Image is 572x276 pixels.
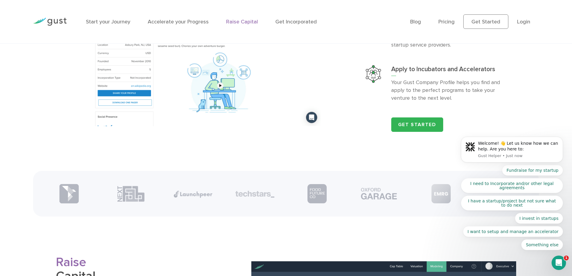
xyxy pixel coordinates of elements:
[359,186,398,201] img: Partner
[148,19,209,25] a: Accelerate your Progress
[33,18,67,26] img: Gust Logo
[226,19,258,25] a: Raise Capital
[59,184,79,204] img: Partner
[307,184,327,203] img: Partner
[174,190,213,198] img: Partner
[472,211,572,276] iframe: Chat Widget
[517,19,530,25] a: Login
[410,19,421,25] a: Blog
[235,191,274,198] img: Partner
[56,255,86,270] span: Raise
[438,19,455,25] a: Pricing
[452,42,572,260] iframe: Intercom notifications message
[366,65,381,83] img: Apply To Incubators And Accelerators
[358,57,516,110] a: Apply To Incubators And AcceleratorsApply to Incubators and AcceleratorsYour Gust Company Profile...
[391,79,508,102] p: Your Gust Company Profile helps you find and apply to the perfect programs to take your venture t...
[431,184,451,203] img: Partner
[391,65,508,76] h3: Apply to Incubators and Accelerators
[391,117,443,132] a: Get Started
[117,186,144,202] img: Partner
[86,19,130,25] a: Start your Journey
[275,19,317,25] a: Get Incorporated
[463,14,508,29] a: Get Started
